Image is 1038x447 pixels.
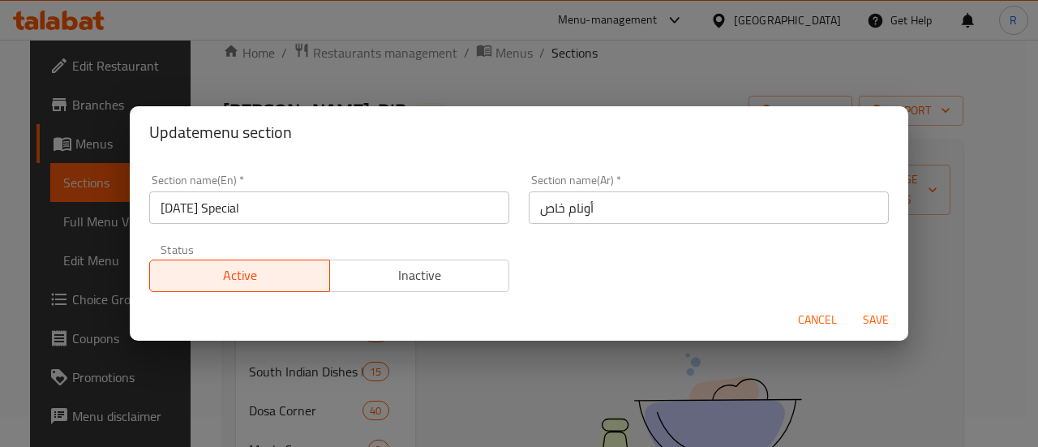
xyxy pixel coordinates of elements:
[337,264,504,287] span: Inactive
[791,305,843,335] button: Cancel
[149,119,889,145] h2: Update menu section
[149,191,509,224] input: Please enter section name(en)
[157,264,324,287] span: Active
[329,260,510,292] button: Inactive
[850,305,902,335] button: Save
[856,310,895,330] span: Save
[529,191,889,224] input: Please enter section name(ar)
[149,260,330,292] button: Active
[798,310,837,330] span: Cancel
